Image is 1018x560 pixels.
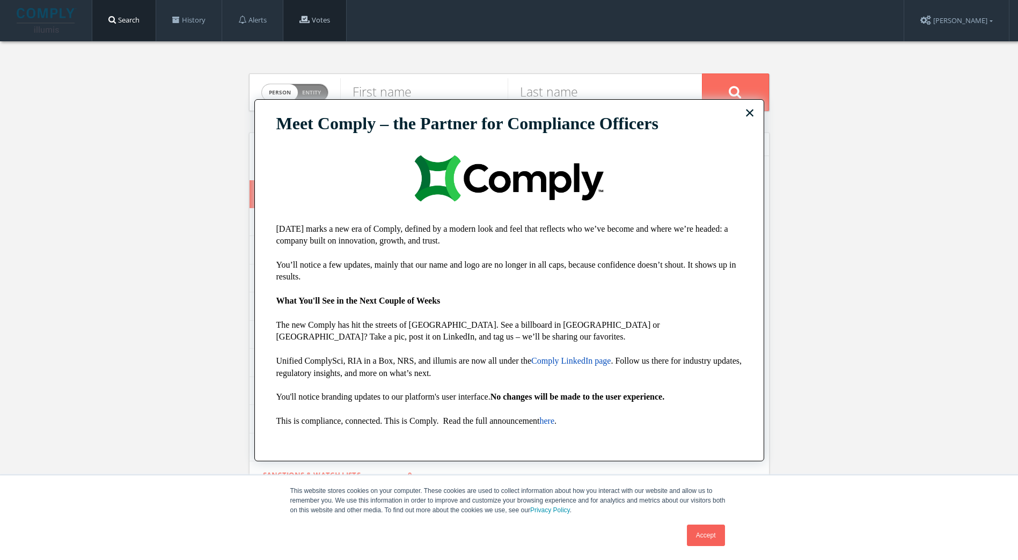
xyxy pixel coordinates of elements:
[490,392,665,401] strong: No changes will be made to the user experience.
[302,89,321,97] span: Entity
[745,104,755,121] button: Close
[290,486,728,515] p: This website stores cookies on your computer. These cookies are used to collect information about...
[396,470,412,481] span: 0
[276,223,742,247] p: [DATE] marks a new era of Comply, defined by a modern look and feel that reflects who we’ve becom...
[540,416,555,425] a: here
[276,319,742,343] p: The new Comply has hit the streets of [GEOGRAPHIC_DATA]. See a billboard in [GEOGRAPHIC_DATA] or ...
[276,296,441,305] strong: What You'll See in the Next Couple of Weeks
[276,259,742,283] p: You’ll notice a few updates, mainly that our name and logo are no longer in all caps, because con...
[530,506,570,514] a: Privacy Policy
[276,356,532,365] span: Unified ComplySci, RIA in a Box, NRS, and illumis are now all under the
[687,525,725,546] a: Accept
[276,416,540,425] span: This is compliance, connected. This is Comply. Read the full announcement
[276,392,490,401] span: You'll notice branding updates to our platform's user interface.
[263,470,396,481] span: Sanctions & Watch Lists
[531,356,611,365] a: Comply LinkedIn page
[17,8,77,33] img: illumis
[276,356,744,377] span: . Follow us there for industry updates, regulatory insights, and more on what’s next.
[262,84,298,101] span: person
[276,113,742,134] p: Meet Comply – the Partner for Compliance Officers
[554,416,556,425] span: .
